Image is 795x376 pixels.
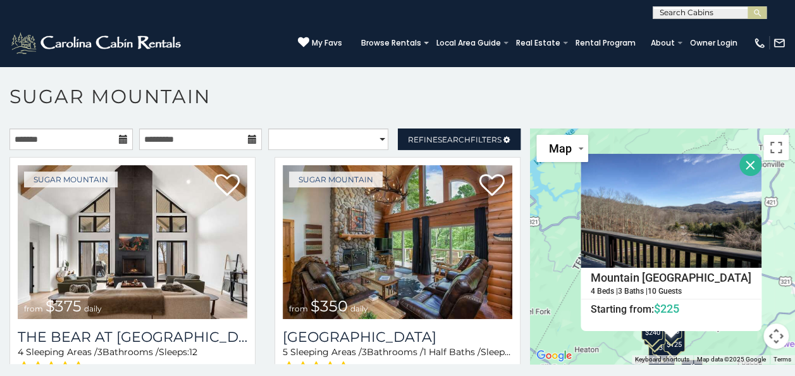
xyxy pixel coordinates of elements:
a: Add to favorites [479,173,505,199]
a: [GEOGRAPHIC_DATA] [283,329,512,346]
span: 3 [97,346,102,358]
img: White-1-2.png [9,30,185,56]
a: Local Area Guide [430,34,507,52]
img: Google [533,348,575,364]
a: Mountain [GEOGRAPHIC_DATA] 4 Beds | 3 Baths | 10 Guests Starting from:$225 [581,268,761,316]
a: Owner Login [684,34,744,52]
a: Add to favorites [214,173,240,199]
h5: 10 Guests [648,287,682,296]
button: Change map style [536,135,588,162]
span: My Favs [312,37,342,49]
span: daily [84,304,102,313]
h5: 3 Baths | [618,287,648,296]
span: 5 [283,346,288,358]
span: Refine Filters [408,135,502,144]
img: mail-regular-white.png [773,37,786,49]
button: Map camera controls [763,323,789,349]
span: Map [549,142,572,155]
span: 12 [511,346,519,358]
a: The Bear At Sugar Mountain from $375 daily [18,165,247,319]
a: Browse Rentals [355,34,428,52]
span: 1 Half Baths / [423,346,481,358]
span: 4 [18,346,23,358]
button: Keyboard shortcuts [635,355,689,364]
a: My Favs [298,37,342,49]
span: $225 [654,302,679,315]
img: phone-regular-white.png [753,37,766,49]
span: Search [438,135,471,144]
span: daily [350,304,368,313]
h4: Mountain [GEOGRAPHIC_DATA] [581,268,761,287]
span: $350 [311,297,348,315]
button: Toggle fullscreen view [763,135,789,160]
button: Close [739,154,761,176]
a: Rental Program [569,34,642,52]
a: The Bear At [GEOGRAPHIC_DATA] [18,329,247,346]
a: Grouse Moor Lodge from $350 daily [283,165,512,319]
span: from [289,304,308,313]
div: $125 [663,328,684,352]
a: About [644,34,681,52]
a: Real Estate [510,34,567,52]
a: Open this area in Google Maps (opens a new window) [533,348,575,364]
h6: Starting from: [581,303,761,315]
img: Grouse Moor Lodge [283,165,512,319]
span: Map data ©2025 Google [697,356,766,363]
span: 12 [189,346,197,358]
span: 3 [362,346,367,358]
h3: Grouse Moor Lodge [283,329,512,346]
a: RefineSearchFilters [398,128,521,150]
span: from [24,304,43,313]
h3: The Bear At Sugar Mountain [18,329,247,346]
span: $375 [46,297,82,315]
a: Sugar Mountain [24,172,118,187]
img: Mountain Skye Lodge [581,154,761,268]
h5: 4 Beds | [591,287,618,296]
img: The Bear At Sugar Mountain [18,165,247,319]
a: Sugar Mountain [289,172,383,187]
a: Terms [773,356,791,363]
